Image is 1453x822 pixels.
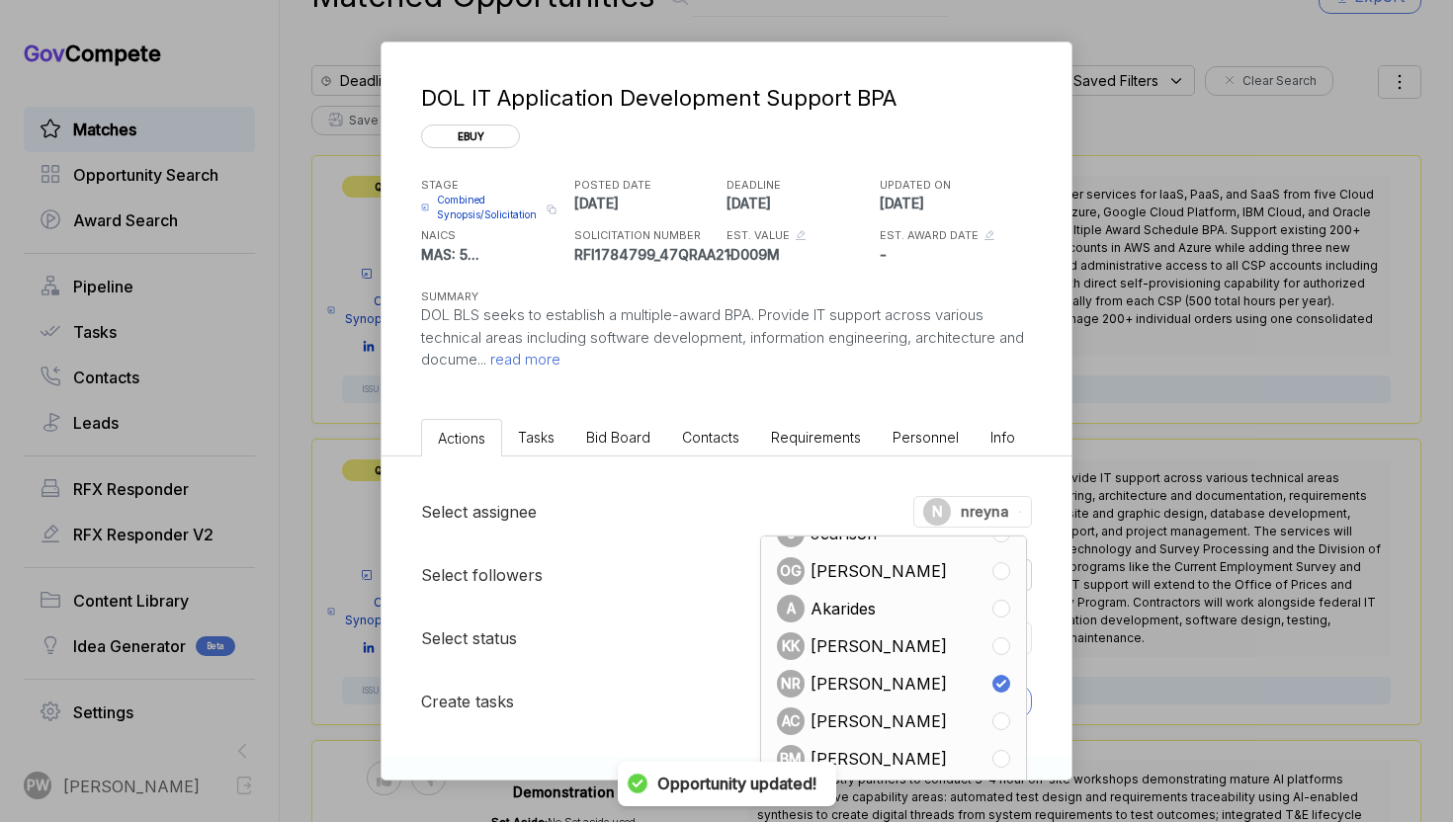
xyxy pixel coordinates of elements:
[726,244,875,265] p: -
[880,177,1028,194] h5: UPDATED ON
[421,626,517,650] h5: Select status
[421,82,1024,115] div: DOL IT Application Development Support BPA
[780,748,802,769] span: BM
[782,710,800,731] span: AC
[771,429,861,446] span: Requirements
[421,124,520,148] span: ebuy
[780,560,802,581] span: OG
[990,429,1015,446] span: Info
[586,429,650,446] span: Bid Board
[421,563,543,587] h5: Select followers
[574,227,723,244] h5: SOLICITATION NUMBER
[880,193,1028,213] p: [DATE]
[438,430,485,447] span: Actions
[932,501,943,522] span: N
[421,246,479,263] span: MAS: 5 ...
[961,501,1009,522] span: nreyna
[811,559,947,583] span: [PERSON_NAME]
[811,672,947,696] span: [PERSON_NAME]
[893,429,959,446] span: Personnel
[880,227,979,244] h5: EST. AWARD DATE
[726,193,875,213] p: [DATE]
[880,244,1028,265] p: -
[811,747,947,771] span: [PERSON_NAME]
[726,177,875,194] h5: DEADLINE
[726,227,790,244] h5: EST. VALUE
[421,177,569,194] h5: STAGE
[811,709,947,733] span: [PERSON_NAME]
[437,193,541,222] span: Combined Synopsis/Solicitation
[781,673,801,694] span: NR
[421,690,514,713] h5: Create tasks
[421,304,1032,371] p: DOL BLS seeks to establish a multiple-award BPA. Provide IT support across various technical area...
[574,193,723,213] p: [DATE]
[782,635,800,656] span: KK
[421,500,537,524] h5: Select assignee
[574,177,723,194] h5: POSTED DATE
[787,598,796,618] span: A
[421,193,541,222] a: Combined Synopsis/Solicitation
[657,774,816,794] b: Opportunity updated!
[811,634,947,658] span: [PERSON_NAME]
[421,227,569,244] h5: NAICS
[811,597,876,620] span: akarides
[682,429,739,446] span: Contacts
[486,350,560,369] span: read more
[518,429,555,446] span: Tasks
[574,244,723,265] p: RFI1784799_47QRAA21D009M
[421,288,1000,305] h5: SUMMARY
